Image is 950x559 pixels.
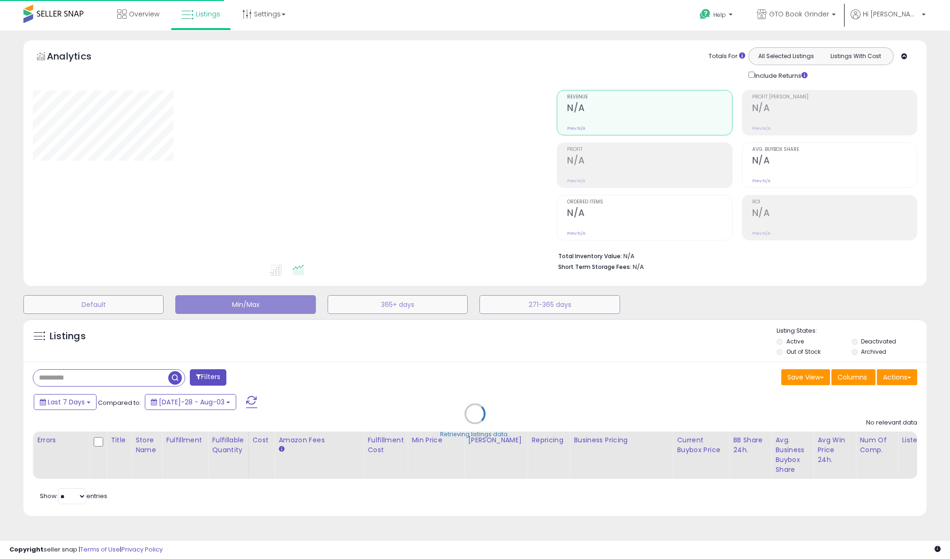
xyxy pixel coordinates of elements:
[567,147,732,152] span: Profit
[752,95,917,100] span: Profit [PERSON_NAME]
[129,9,159,19] span: Overview
[9,545,163,554] div: seller snap | |
[567,178,585,184] small: Prev: N/A
[567,103,732,115] h2: N/A
[752,200,917,205] span: ROI
[752,155,917,168] h2: N/A
[741,70,819,81] div: Include Returns
[752,231,770,236] small: Prev: N/A
[752,103,917,115] h2: N/A
[567,200,732,205] span: Ordered Items
[633,262,644,271] span: N/A
[80,545,120,554] a: Terms of Use
[567,126,585,131] small: Prev: N/A
[863,9,919,19] span: Hi [PERSON_NAME]
[752,178,770,184] small: Prev: N/A
[558,250,910,261] li: N/A
[769,9,829,19] span: GTO Book Grinder
[851,9,926,30] a: Hi [PERSON_NAME]
[558,263,631,271] b: Short Term Storage Fees:
[479,295,620,314] button: 271-365 days
[47,50,110,65] h5: Analytics
[23,295,164,314] button: Default
[692,1,742,30] a: Help
[751,50,821,62] button: All Selected Listings
[713,11,726,19] span: Help
[328,295,468,314] button: 365+ days
[709,52,745,61] div: Totals For
[752,126,770,131] small: Prev: N/A
[567,155,732,168] h2: N/A
[196,9,220,19] span: Listings
[440,430,510,439] div: Retrieving listings data..
[121,545,163,554] a: Privacy Policy
[567,208,732,220] h2: N/A
[752,208,917,220] h2: N/A
[752,147,917,152] span: Avg. Buybox Share
[175,295,315,314] button: Min/Max
[567,95,732,100] span: Revenue
[9,545,44,554] strong: Copyright
[558,252,622,260] b: Total Inventory Value:
[699,8,711,20] i: Get Help
[821,50,890,62] button: Listings With Cost
[567,231,585,236] small: Prev: N/A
